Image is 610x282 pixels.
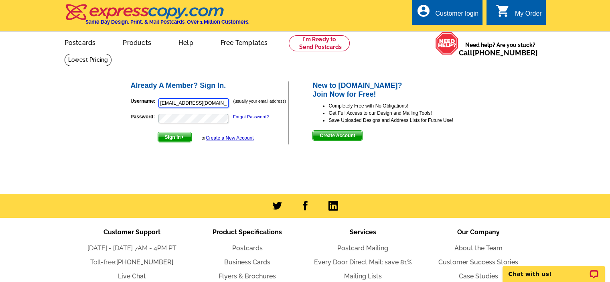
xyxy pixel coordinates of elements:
span: Our Company [457,228,500,236]
span: Create Account [313,131,362,140]
li: Save Uploaded Designs and Address Lists for Future Use! [328,117,480,124]
a: account_circle Customer login [416,9,478,19]
img: button-next-arrow-white.png [181,135,184,139]
a: Business Cards [224,258,270,266]
li: [DATE] - [DATE] 7AM - 4PM PT [74,243,190,253]
a: Same Day Design, Print, & Mail Postcards. Over 1 Million Customers. [65,10,249,25]
img: help [435,32,459,55]
button: Create Account [312,130,362,141]
div: or [201,134,253,142]
li: Toll-free: [74,258,190,267]
h4: Same Day Design, Print, & Mail Postcards. Over 1 Million Customers. [85,19,249,25]
label: Password: [131,113,158,120]
a: shopping_cart My Order [496,9,542,19]
a: Mailing Lists [344,272,382,280]
a: Case Studies [459,272,498,280]
a: Free Templates [208,32,281,51]
a: Postcards [232,244,263,252]
a: About the Team [454,244,503,252]
li: Completely Free with No Obligations! [328,102,480,110]
a: Live Chat [118,272,146,280]
a: [PHONE_NUMBER] [116,258,173,266]
small: (usually your email address) [233,99,286,103]
span: Services [350,228,376,236]
a: Create a New Account [206,135,253,141]
div: Customer login [435,10,478,21]
i: account_circle [416,4,430,18]
div: My Order [515,10,542,21]
span: Sign In [158,132,191,142]
a: Products [110,32,164,51]
a: [PHONE_NUMBER] [472,49,538,57]
span: Product Specifications [213,228,282,236]
span: Customer Support [103,228,160,236]
a: Flyers & Brochures [219,272,276,280]
li: Get Full Access to our Design and Mailing Tools! [328,110,480,117]
button: Sign In [158,132,192,142]
a: Postcard Mailing [337,244,388,252]
label: Username: [131,97,158,105]
span: Call [459,49,538,57]
iframe: LiveChat chat widget [497,257,610,282]
a: Forgot Password? [233,114,269,119]
h2: New to [DOMAIN_NAME]? Join Now for Free! [312,81,480,99]
a: Help [166,32,206,51]
a: Customer Success Stories [438,258,518,266]
a: Postcards [52,32,109,51]
h2: Already A Member? Sign In. [131,81,288,90]
i: shopping_cart [496,4,510,18]
a: Every Door Direct Mail: save 81% [314,258,412,266]
span: Need help? Are you stuck? [459,41,542,57]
